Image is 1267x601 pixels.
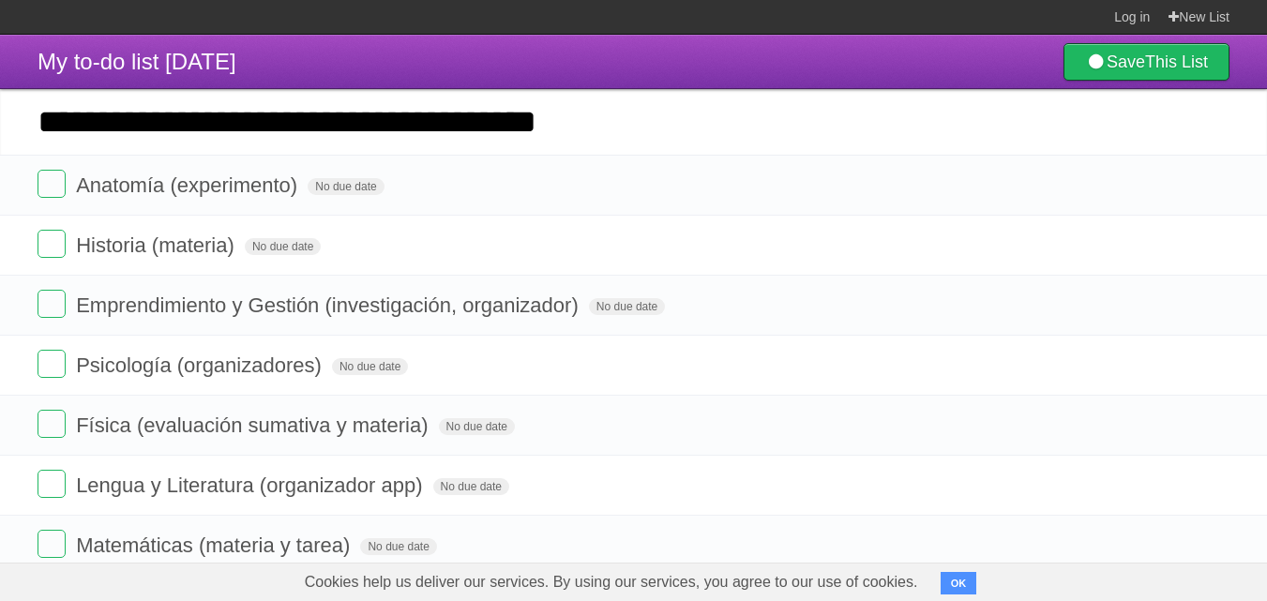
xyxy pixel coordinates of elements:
[76,473,427,497] span: Lengua y Literatura (organizador app)
[38,470,66,498] label: Done
[76,293,583,317] span: Emprendimiento y Gestión (investigación, organizador)
[38,530,66,558] label: Done
[38,350,66,378] label: Done
[1145,53,1208,71] b: This List
[76,173,302,197] span: Anatomía (experimento)
[76,533,354,557] span: Matemáticas (materia y tarea)
[286,563,937,601] span: Cookies help us deliver our services. By using our services, you agree to our use of cookies.
[360,538,436,555] span: No due date
[433,478,509,495] span: No due date
[308,178,384,195] span: No due date
[76,413,432,437] span: Física (evaluación sumativa y materia)
[941,572,977,594] button: OK
[589,298,665,315] span: No due date
[332,358,408,375] span: No due date
[245,238,321,255] span: No due date
[439,418,515,435] span: No due date
[38,49,236,74] span: My to-do list [DATE]
[38,290,66,318] label: Done
[1063,43,1229,81] a: SaveThis List
[38,230,66,258] label: Done
[76,233,239,257] span: Historia (materia)
[38,410,66,438] label: Done
[38,170,66,198] label: Done
[76,353,326,377] span: Psicología (organizadores)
